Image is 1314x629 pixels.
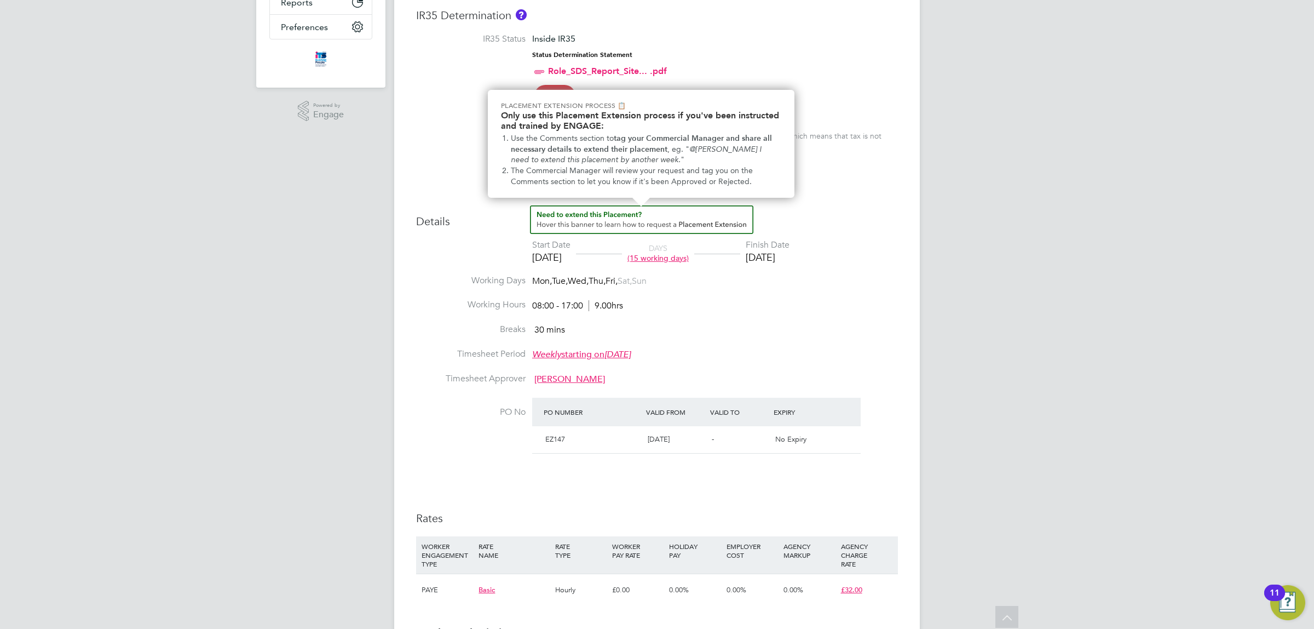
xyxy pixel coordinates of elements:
[416,407,526,418] label: PO No
[681,155,684,164] span: "
[775,434,806,444] span: No Expiry
[712,434,714,444] span: -
[541,402,643,422] div: PO Number
[609,574,666,606] div: £0.00
[771,402,835,422] div: Expiry
[479,585,495,594] span: Basic
[618,276,632,287] span: Sat,
[530,205,753,234] button: How to extend a Placement?
[501,101,781,110] p: Placement Extension Process 📋
[416,373,526,385] label: Timesheet Approver
[532,33,575,44] span: Inside IR35
[532,251,570,264] div: [DATE]
[707,402,771,422] div: Valid To
[606,276,618,287] span: Fri,
[488,90,794,198] div: Need to extend this Placement? Hover this banner.
[1270,585,1305,620] button: Open Resource Center, 11 new notifications
[534,374,605,385] span: [PERSON_NAME]
[545,434,565,444] span: EZ147
[416,348,526,360] label: Timesheet Period
[727,585,746,594] span: 0.00%
[532,239,570,251] div: Start Date
[511,134,614,143] span: Use the Comments section to
[746,239,789,251] div: Finish Date
[419,536,476,574] div: WORKER ENGAGEMENT TYPE
[416,511,898,525] h3: Rates
[667,145,689,154] span: , eg. "
[552,574,609,606] div: Hourly
[627,253,689,263] span: (15 working days)
[419,574,476,606] div: PAYE
[269,50,372,68] a: Go to home page
[416,33,526,45] label: IR35 Status
[746,251,789,264] div: [DATE]
[589,276,606,287] span: Thu,
[511,165,781,187] li: The Commercial Manager will review your request and tag you on the Comments section to let you kn...
[534,324,565,335] span: 30 mins
[841,585,862,594] span: £32.00
[416,205,898,228] h3: Details
[532,349,631,360] span: starting on
[511,145,764,165] em: @[PERSON_NAME] I need to extend this placement by another week.
[416,275,526,287] label: Working Days
[416,324,526,335] label: Breaks
[632,276,647,287] span: Sun
[648,434,670,444] span: [DATE]
[669,585,689,594] span: 0.00%
[838,536,895,574] div: AGENCY CHARGE RATE
[516,9,527,20] button: About IR35
[783,585,803,594] span: 0.00%
[313,101,344,110] span: Powered by
[416,8,898,22] h3: IR35 Determination
[511,134,774,154] strong: tag your Commercial Manager and share all necessary details to extend their placement
[313,110,344,119] span: Engage
[501,110,781,131] h2: Only use this Placement Extension process if you've been instructed and trained by ENGAGE:
[552,536,609,565] div: RATE TYPE
[609,536,666,565] div: WORKER PAY RATE
[589,300,623,311] span: 9.00hrs
[666,536,723,565] div: HOLIDAY PAY
[476,536,552,565] div: RATE NAME
[281,22,328,32] span: Preferences
[568,276,589,287] span: Wed,
[532,51,632,59] strong: Status Determination Statement
[548,66,667,76] a: Role_SDS_Report_Site... .pdf
[604,349,631,360] em: [DATE]
[532,349,561,360] em: Weekly
[781,536,838,565] div: AGENCY MARKUP
[532,300,623,312] div: 08:00 - 17:00
[534,85,575,107] span: High
[313,50,328,68] img: itsconstruction-logo-retina.png
[643,402,707,422] div: Valid From
[416,299,526,311] label: Working Hours
[724,536,781,565] div: EMPLOYER COST
[416,90,526,101] label: IR35 Risk
[1270,593,1280,607] div: 11
[552,276,568,287] span: Tue,
[622,243,694,263] div: DAYS
[532,276,552,287] span: Mon,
